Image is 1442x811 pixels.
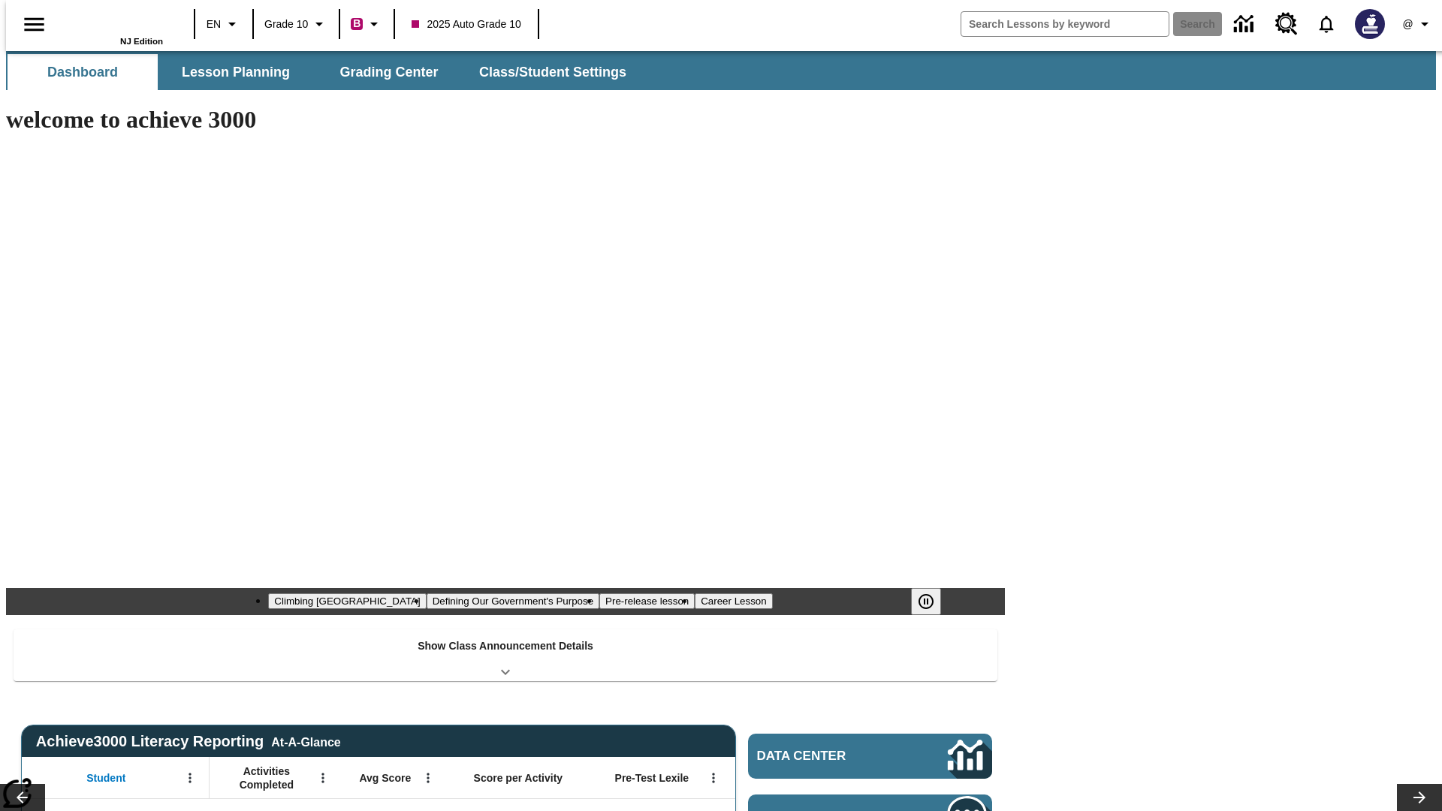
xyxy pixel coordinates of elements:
[1307,5,1346,44] a: Notifications
[418,638,593,654] p: Show Class Announcement Details
[1402,17,1413,32] span: @
[86,771,125,785] span: Student
[14,629,997,681] div: Show Class Announcement Details
[161,54,311,90] button: Lesson Planning
[6,51,1436,90] div: SubNavbar
[314,54,464,90] button: Grading Center
[467,54,638,90] button: Class/Student Settings
[264,17,308,32] span: Grade 10
[12,2,56,47] button: Open side menu
[120,37,163,46] span: NJ Edition
[217,764,316,791] span: Activities Completed
[615,771,689,785] span: Pre-Test Lexile
[1394,11,1442,38] button: Profile/Settings
[911,588,941,615] button: Pause
[757,749,897,764] span: Data Center
[599,593,695,609] button: Slide 3 Pre-release lesson
[474,771,563,785] span: Score per Activity
[271,733,340,749] div: At-A-Glance
[695,593,772,609] button: Slide 4 Career Lesson
[1266,4,1307,44] a: Resource Center, Will open in new tab
[65,7,163,37] a: Home
[412,17,520,32] span: 2025 Auto Grade 10
[1346,5,1394,44] button: Select a new avatar
[182,64,290,81] span: Lesson Planning
[179,767,201,789] button: Open Menu
[911,588,956,615] div: Pause
[6,106,1005,134] h1: welcome to achieve 3000
[1225,4,1266,45] a: Data Center
[312,767,334,789] button: Open Menu
[427,593,599,609] button: Slide 2 Defining Our Government's Purpose
[353,14,360,33] span: B
[748,734,992,779] a: Data Center
[359,771,411,785] span: Avg Score
[961,12,1169,36] input: search field
[268,593,426,609] button: Slide 1 Climbing Mount Tai
[702,767,725,789] button: Open Menu
[258,11,334,38] button: Grade: Grade 10, Select a grade
[36,733,341,750] span: Achieve3000 Literacy Reporting
[417,767,439,789] button: Open Menu
[479,64,626,81] span: Class/Student Settings
[200,11,248,38] button: Language: EN, Select a language
[8,54,158,90] button: Dashboard
[1397,784,1442,811] button: Lesson carousel, Next
[339,64,438,81] span: Grading Center
[6,54,640,90] div: SubNavbar
[1355,9,1385,39] img: Avatar
[207,17,221,32] span: EN
[345,11,389,38] button: Boost Class color is violet red. Change class color
[65,5,163,46] div: Home
[47,64,118,81] span: Dashboard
